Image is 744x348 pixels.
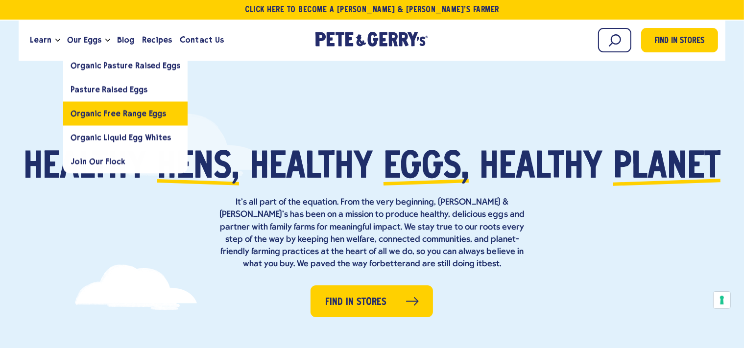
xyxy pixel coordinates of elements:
span: Contact Us [180,34,223,46]
strong: best [482,259,500,269]
span: healthy [250,150,373,186]
span: Healthy [24,150,146,186]
span: Find in Stores [655,35,705,48]
span: Organic Pasture Raised Eggs [71,61,180,70]
p: It’s all part of the equation. From the very beginning, [PERSON_NAME] & [PERSON_NAME]’s has been ... [216,196,529,270]
a: Organic Free Range Eggs [63,101,188,125]
span: Join Our Flock [71,157,125,166]
span: Our Eggs [67,34,101,46]
a: Organic Pasture Raised Eggs [63,53,188,77]
button: Your consent preferences for tracking technologies [714,292,730,308]
a: Learn [26,27,55,53]
a: Find in Stores [311,285,433,317]
span: Pasture Raised Eggs [71,85,147,94]
a: Our Eggs [63,27,105,53]
a: Find in Stores [641,28,718,52]
span: Learn [30,34,51,46]
span: Recipes [142,34,172,46]
span: eggs, [384,150,469,186]
a: Organic Liquid Egg Whites [63,125,188,149]
a: Contact Us [176,27,227,53]
input: Search [598,28,631,52]
button: Open the dropdown menu for Learn [55,39,60,42]
span: Blog [117,34,134,46]
span: Organic Free Range Eggs [71,109,166,118]
button: Open the dropdown menu for Our Eggs [105,39,110,42]
span: healthy [480,150,602,186]
a: Blog [113,27,138,53]
a: Recipes [138,27,176,53]
span: planet [613,150,720,186]
span: Organic Liquid Egg Whites [71,133,171,142]
a: Pasture Raised Eggs [63,77,188,101]
span: Find in Stores [325,295,386,310]
a: Join Our Flock [63,149,188,173]
span: hens, [157,150,239,186]
strong: better [380,259,405,269]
